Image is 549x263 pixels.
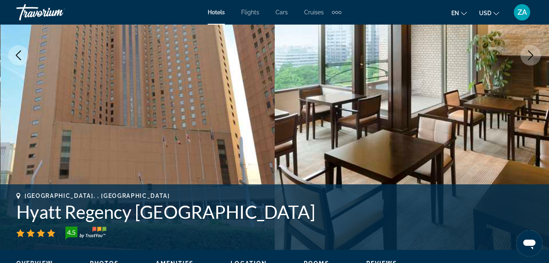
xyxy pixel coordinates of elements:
button: User Menu [511,4,533,21]
a: Travorium [16,2,98,23]
span: [GEOGRAPHIC_DATA], , [GEOGRAPHIC_DATA] [25,193,170,199]
button: Next image [520,45,541,66]
img: TrustYou guest rating badge [65,227,106,240]
button: Change currency [479,7,499,19]
span: ZA [518,8,527,16]
button: Previous image [8,45,29,66]
span: USD [479,10,491,16]
div: 4.5 [63,227,79,237]
button: Change language [451,7,467,19]
iframe: Button to launch messaging window [516,230,542,256]
a: Cruises [304,9,324,16]
span: en [451,10,459,16]
a: Cars [276,9,288,16]
button: Extra navigation items [332,6,341,19]
a: Flights [241,9,259,16]
h1: Hyatt Regency [GEOGRAPHIC_DATA] [16,201,533,222]
a: Hotels [208,9,225,16]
